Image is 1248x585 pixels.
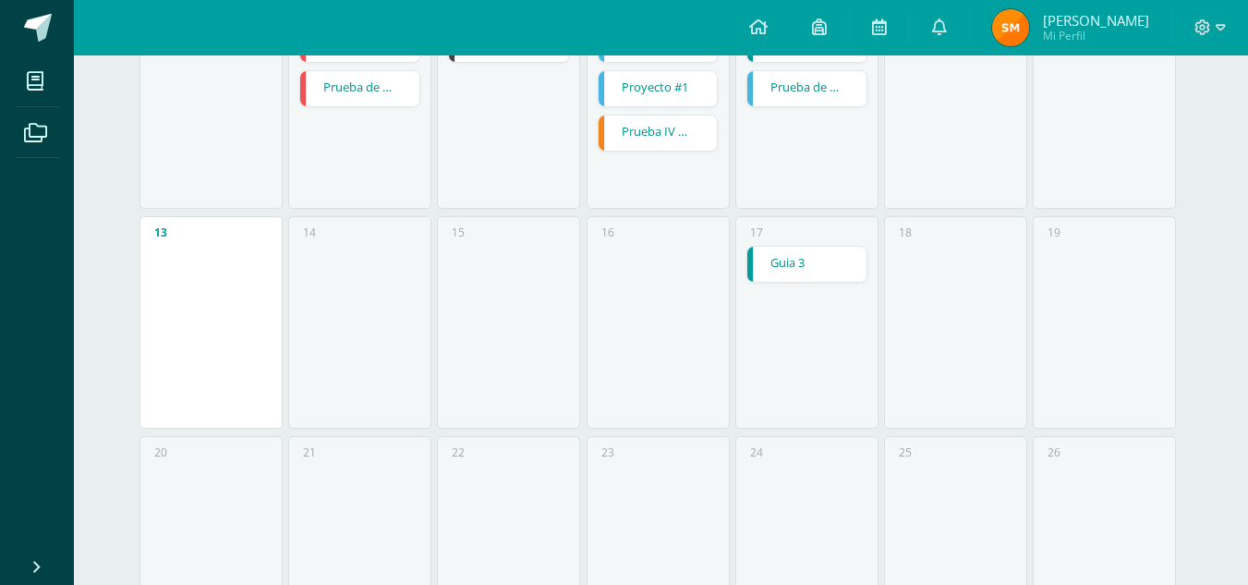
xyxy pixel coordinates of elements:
[303,445,316,460] div: 21
[1043,28,1149,43] span: Mi Perfil
[1043,11,1149,30] span: [PERSON_NAME]
[899,445,912,460] div: 25
[452,445,465,460] div: 22
[300,71,419,106] a: Prueba de Logro
[599,116,718,151] a: Prueba IV unidad
[750,225,763,240] div: 17
[746,70,867,107] div: Prueba de Logro | Tarea
[601,445,614,460] div: 23
[747,247,866,282] a: Guia 3
[299,70,420,107] div: Prueba de Logro | Tarea
[746,246,867,283] div: Guia 3 | Tarea
[303,225,316,240] div: 14
[598,115,719,152] div: Prueba IV unidad | Tarea
[154,225,167,240] div: 13
[154,445,167,460] div: 20
[747,71,866,106] a: Prueba de Logro
[750,445,763,460] div: 24
[1048,225,1060,240] div: 19
[601,225,614,240] div: 16
[599,71,718,106] a: Proyecto #1
[598,70,719,107] div: Proyecto #1 | Tarea
[899,225,912,240] div: 18
[992,9,1029,46] img: 4d4a0b93b4593fd797670cfad7e27ec8.png
[452,225,465,240] div: 15
[1048,445,1060,460] div: 26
